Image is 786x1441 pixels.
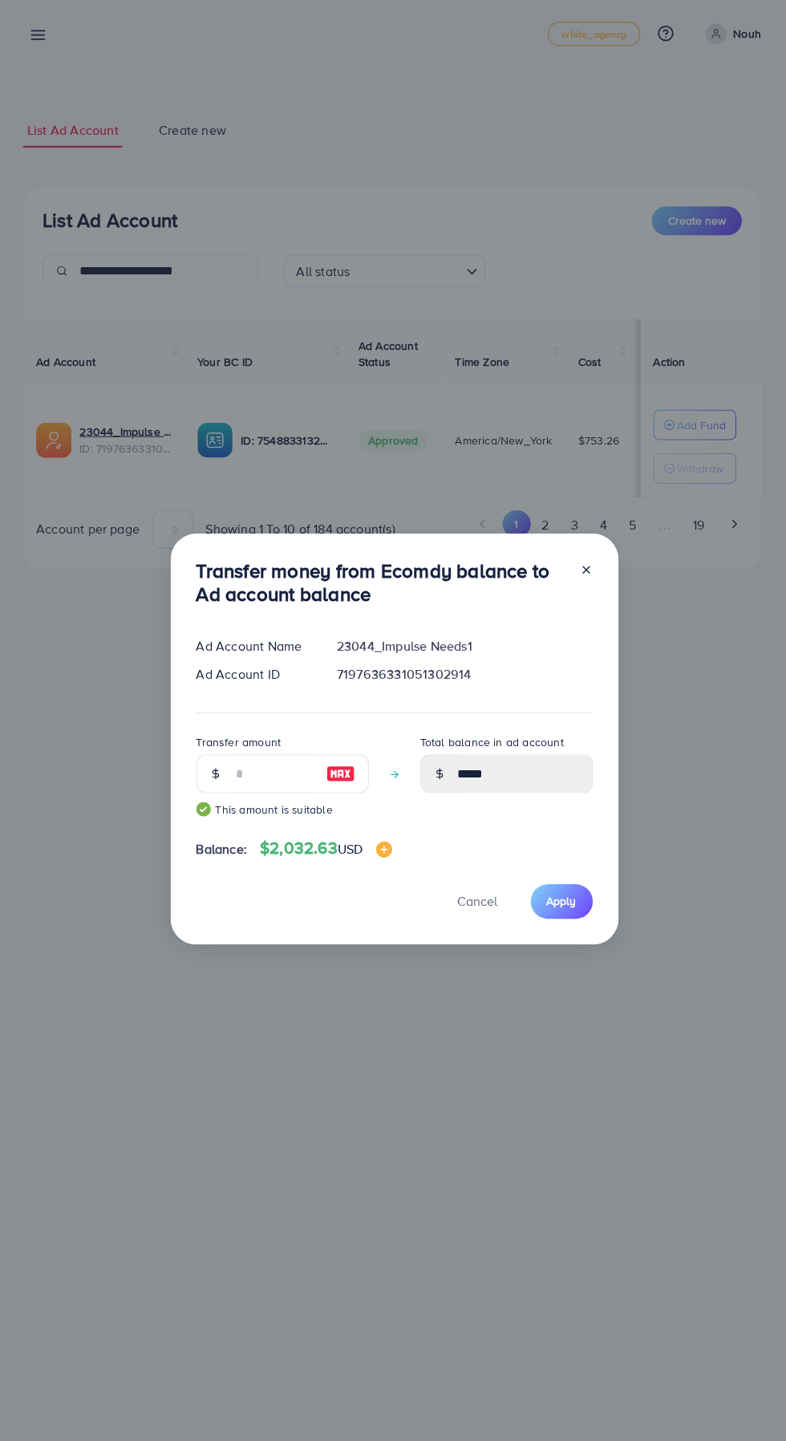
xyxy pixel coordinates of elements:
img: image [377,844,393,860]
label: Transfer amount [198,737,282,753]
div: 23044_Impulse Needs1 [325,640,605,659]
div: Ad Account ID [185,668,326,687]
span: Cancel [458,895,498,912]
img: guide [198,805,213,819]
small: This amount is suitable [198,804,370,820]
span: Balance: [198,842,249,861]
button: Cancel [438,887,518,921]
img: image [327,767,356,786]
span: USD [338,842,363,860]
div: Ad Account Name [185,640,326,659]
button: Apply [531,887,593,921]
label: Total balance in ad account [421,737,564,753]
span: Apply [547,895,577,911]
h3: Transfer money from Ecomdy balance to Ad account balance [198,563,567,610]
div: 7197636331051302914 [325,668,605,687]
h4: $2,032.63 [261,841,393,861]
